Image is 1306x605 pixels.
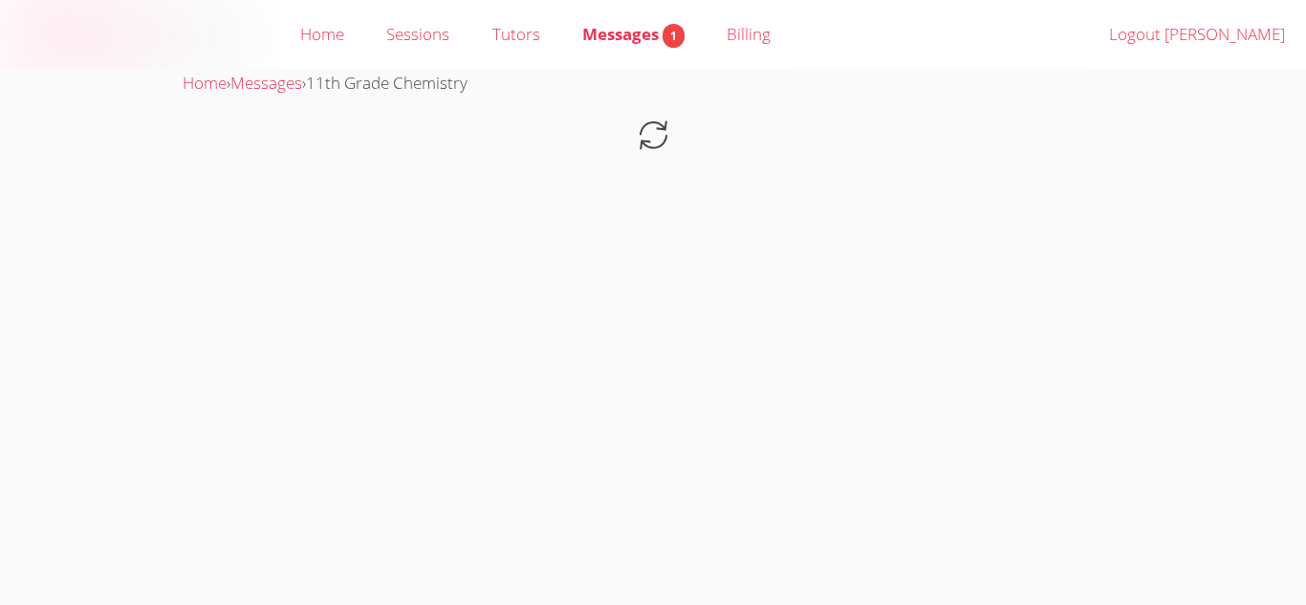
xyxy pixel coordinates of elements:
span: 11th Grade Chemistry [306,72,468,94]
span: 1 [663,24,685,48]
a: Home [183,72,227,94]
img: airtutors_banner-c4298cdbf04f3fff15de1276eac7730deb9818008684d7c2e4769d2f7ddbe033.png [16,10,263,58]
a: Messages [230,72,302,94]
div: › › [183,70,1123,97]
span: Messages [582,23,685,45]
